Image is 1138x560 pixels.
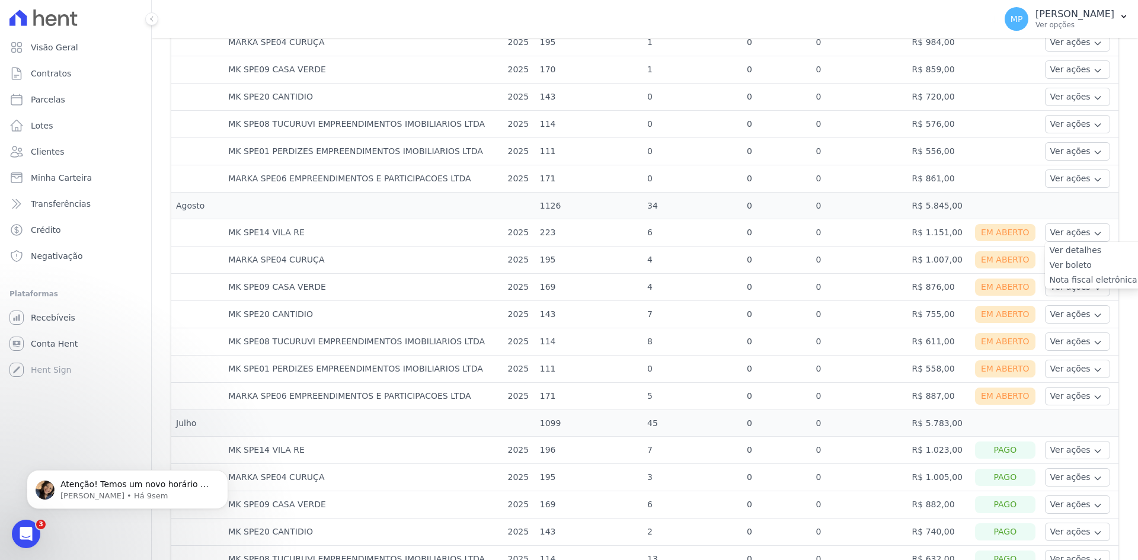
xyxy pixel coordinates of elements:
button: Ver ações [1045,495,1110,514]
td: Julho [171,410,223,437]
td: 7 [642,437,742,464]
td: 171 [535,165,642,193]
td: 0 [742,84,811,111]
td: 169 [535,491,642,519]
a: Visão Geral [5,36,146,59]
td: 4 [642,247,742,274]
button: Ver ações [1045,169,1110,188]
td: 0 [811,84,907,111]
td: R$ 5.845,00 [907,193,970,219]
span: Visão Geral [31,41,78,53]
td: 0 [742,437,811,464]
td: 0 [742,383,811,410]
span: Minha Carteira [31,172,92,184]
td: 0 [811,491,907,519]
td: R$ 984,00 [907,29,970,56]
td: MK SPE09 CASA VERDE [223,491,503,519]
td: 0 [811,464,907,491]
td: 0 [811,410,907,437]
td: 2025 [503,165,535,193]
td: 0 [811,29,907,56]
div: Pago [975,469,1035,486]
td: 2025 [503,219,535,247]
td: 169 [535,274,642,301]
span: MP [1011,15,1023,23]
td: 2025 [503,356,535,383]
a: Lotes [5,114,146,137]
td: 2025 [503,29,535,56]
a: Ver boleto [1050,259,1137,271]
td: 7 [642,301,742,328]
iframe: Intercom live chat [12,520,40,548]
td: R$ 1.023,00 [907,437,970,464]
a: Ver detalhes [1050,244,1137,257]
td: 2025 [503,301,535,328]
td: 1099 [535,410,642,437]
td: 0 [642,111,742,138]
td: 2025 [503,328,535,356]
td: 0 [742,56,811,84]
td: Agosto [171,193,223,219]
td: 0 [742,111,811,138]
td: 114 [535,111,642,138]
td: 143 [535,301,642,328]
td: 0 [742,274,811,301]
td: 6 [642,219,742,247]
td: R$ 5.783,00 [907,410,970,437]
td: MK SPE20 CANTIDIO [223,301,503,328]
td: MARKA SPE06 EMPREENDIMENTOS E PARTICIPACOES LTDA [223,383,503,410]
td: 0 [811,165,907,193]
td: 0 [811,56,907,84]
span: Clientes [31,146,64,158]
td: 0 [742,356,811,383]
a: Conta Hent [5,332,146,356]
a: Clientes [5,140,146,164]
td: 0 [742,247,811,274]
td: 223 [535,219,642,247]
td: 8 [642,328,742,356]
div: Em Aberto [975,388,1035,405]
button: Ver ações [1045,332,1110,351]
td: 0 [742,301,811,328]
button: Ver ações [1045,523,1110,541]
td: 1 [642,56,742,84]
div: Plataformas [9,287,142,301]
button: Ver ações [1045,223,1110,242]
button: Ver ações [1045,278,1110,296]
td: MK SPE09 CASA VERDE [223,56,503,84]
button: Ver ações [1045,387,1110,405]
td: MK SPE09 CASA VERDE [223,274,503,301]
td: MK SPE08 TUCURUVI EMPREENDIMENTOS IMOBILIARIOS LTDA [223,111,503,138]
span: Crédito [31,224,61,236]
button: Ver ações [1045,468,1110,487]
td: 111 [535,356,642,383]
td: R$ 576,00 [907,111,970,138]
td: 143 [535,519,642,546]
td: 0 [742,138,811,165]
td: 0 [642,84,742,111]
td: 0 [642,356,742,383]
td: MK SPE08 TUCURUVI EMPREENDIMENTOS IMOBILIARIOS LTDA [223,328,503,356]
td: 2025 [503,519,535,546]
td: 0 [742,29,811,56]
td: 2 [642,519,742,546]
td: 6 [642,491,742,519]
button: Ver ações [1045,88,1110,106]
button: Ver ações [1045,115,1110,133]
span: Negativação [31,250,83,262]
span: Conta Hent [31,338,78,350]
p: Ver opções [1035,20,1114,30]
td: R$ 1.007,00 [907,247,970,274]
td: 2025 [503,247,535,274]
td: MARKA SPE04 CURUÇA [223,464,503,491]
td: 0 [811,193,907,219]
td: 0 [811,328,907,356]
td: 3 [642,464,742,491]
td: 195 [535,247,642,274]
span: Lotes [31,120,53,132]
td: 0 [811,437,907,464]
a: Negativação [5,244,146,268]
td: 0 [811,301,907,328]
